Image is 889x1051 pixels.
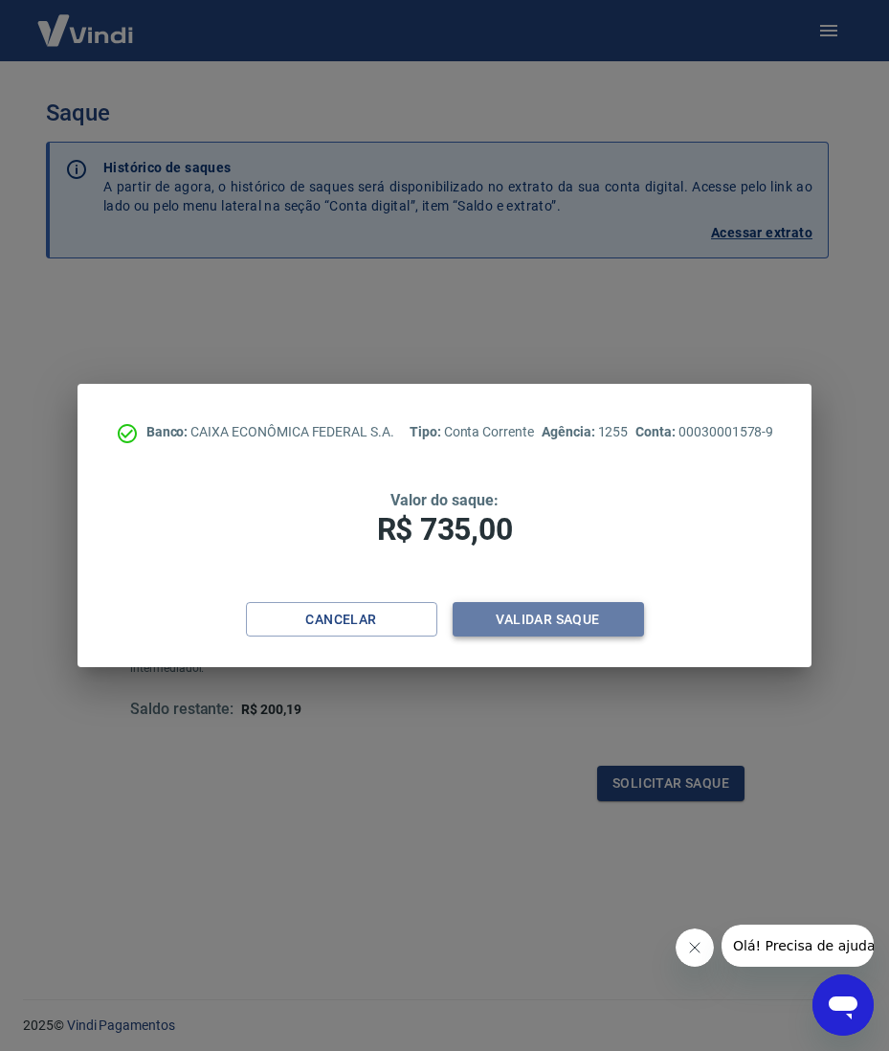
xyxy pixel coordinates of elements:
iframe: Botão para abrir a janela de mensagens [812,974,874,1036]
span: Conta: [635,424,678,439]
iframe: Mensagem da empresa [722,925,874,967]
p: 1255 [542,422,628,442]
button: Validar saque [453,602,644,637]
iframe: Fechar mensagem [676,928,714,967]
p: CAIXA ECONÔMICA FEDERAL S.A. [146,422,394,442]
button: Cancelar [246,602,437,637]
span: Olá! Precisa de ajuda? [11,13,161,29]
p: 00030001578-9 [635,422,773,442]
span: R$ 735,00 [377,511,513,548]
span: Banco: [146,424,191,439]
p: Conta Corrente [410,422,534,442]
span: Agência: [542,424,598,439]
span: Tipo: [410,424,444,439]
span: Valor do saque: [390,491,498,509]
